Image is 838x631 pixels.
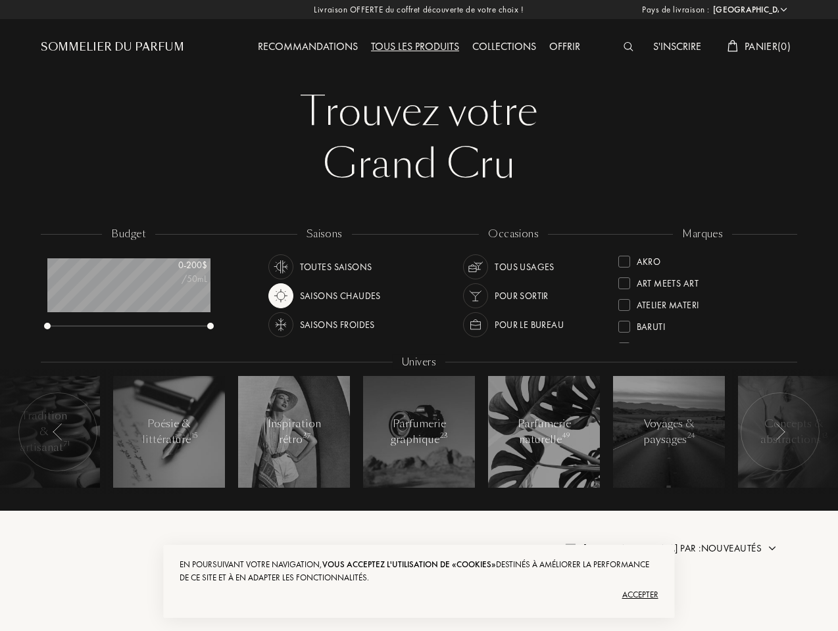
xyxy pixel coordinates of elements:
div: Saisons chaudes [300,283,381,308]
div: Pour sortir [495,283,549,308]
div: Offrir [543,39,587,56]
img: arr_left.svg [775,423,785,440]
div: Tous les produits [364,39,466,56]
span: Panier ( 0 ) [745,39,791,53]
div: Univers [393,355,445,370]
img: search_icn_white.svg [624,42,633,51]
img: cart_white.svg [727,40,738,52]
span: 37 [303,431,310,440]
div: Collections [466,39,543,56]
div: En poursuivant votre navigation, destinés à améliorer la performance de ce site et à en adapter l... [180,558,658,584]
span: 49 [562,431,570,440]
div: occasions [479,227,548,242]
div: Binet-Papillon [637,337,702,355]
div: 0 - 200 $ [141,258,207,272]
img: usage_occasion_party_white.svg [466,287,485,305]
div: budget [102,227,155,242]
img: usage_occasion_work_white.svg [466,315,485,334]
div: Trouvez votre [51,85,787,138]
div: Baruti [637,315,666,333]
img: usage_season_average_white.svg [272,258,290,276]
div: S'inscrire [647,39,708,56]
span: 15 [191,431,197,440]
div: Parfumerie naturelle [516,416,572,448]
div: saisons [297,227,352,242]
img: arrow.png [767,543,777,553]
div: Art Meets Art [637,272,699,290]
img: usage_season_hot.svg [272,287,290,305]
img: filter_by.png [565,544,576,551]
span: vous acceptez l'utilisation de «cookies» [322,559,496,570]
span: 23 [440,431,448,440]
div: Pour le bureau [495,312,564,337]
a: Recommandations [251,39,364,53]
div: Voyages & paysages [641,416,697,448]
img: arr_left.svg [53,423,63,440]
a: Collections [466,39,543,53]
div: Accepter [180,584,658,605]
a: Tous les produits [364,39,466,53]
span: [GEOGRAPHIC_DATA] par : Nouveautés [583,542,762,555]
a: Sommelier du Parfum [41,39,184,55]
a: S'inscrire [647,39,708,53]
div: Tous usages [495,254,555,279]
div: Atelier Materi [637,294,699,312]
img: usage_occasion_all_white.svg [466,258,485,276]
div: Toutes saisons [300,254,372,279]
div: Recommandations [251,39,364,56]
div: Grand Cru [51,138,787,191]
span: Pays de livraison : [642,3,710,16]
div: /50mL [141,272,207,286]
a: Offrir [543,39,587,53]
div: Parfumerie graphique [391,416,447,448]
img: usage_season_cold_white.svg [272,315,290,334]
div: marques [673,227,732,242]
div: Saisons froides [300,312,375,337]
div: Inspiration rétro [266,416,322,448]
div: Akro [637,250,661,268]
